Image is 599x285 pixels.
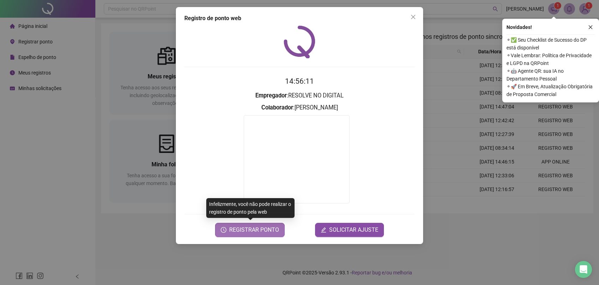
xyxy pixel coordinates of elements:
[215,223,285,237] button: REGISTRAR PONTO
[506,52,595,67] span: ⚬ Vale Lembrar: Política de Privacidade e LGPD na QRPoint
[255,92,287,99] strong: Empregador
[506,23,532,31] span: Novidades !
[284,25,315,58] img: QRPoint
[229,226,279,234] span: REGISTRAR PONTO
[321,227,326,233] span: edit
[206,198,295,218] div: Infelizmente, você não pode realizar o registro de ponto pela web
[575,261,592,278] div: Open Intercom Messenger
[184,103,415,112] h3: : [PERSON_NAME]
[506,83,595,98] span: ⚬ 🚀 Em Breve, Atualização Obrigatória de Proposta Comercial
[221,227,226,233] span: clock-circle
[588,25,593,30] span: close
[261,104,293,111] strong: Colaborador
[329,226,378,234] span: SOLICITAR AJUSTE
[184,14,415,23] div: Registro de ponto web
[408,11,419,23] button: Close
[506,36,595,52] span: ⚬ ✅ Seu Checklist de Sucesso do DP está disponível
[285,77,314,85] time: 14:56:11
[410,14,416,20] span: close
[184,91,415,100] h3: : RESOLVE NO DIGITAL
[315,223,384,237] button: editSOLICITAR AJUSTE
[506,67,595,83] span: ⚬ 🤖 Agente QR: sua IA no Departamento Pessoal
